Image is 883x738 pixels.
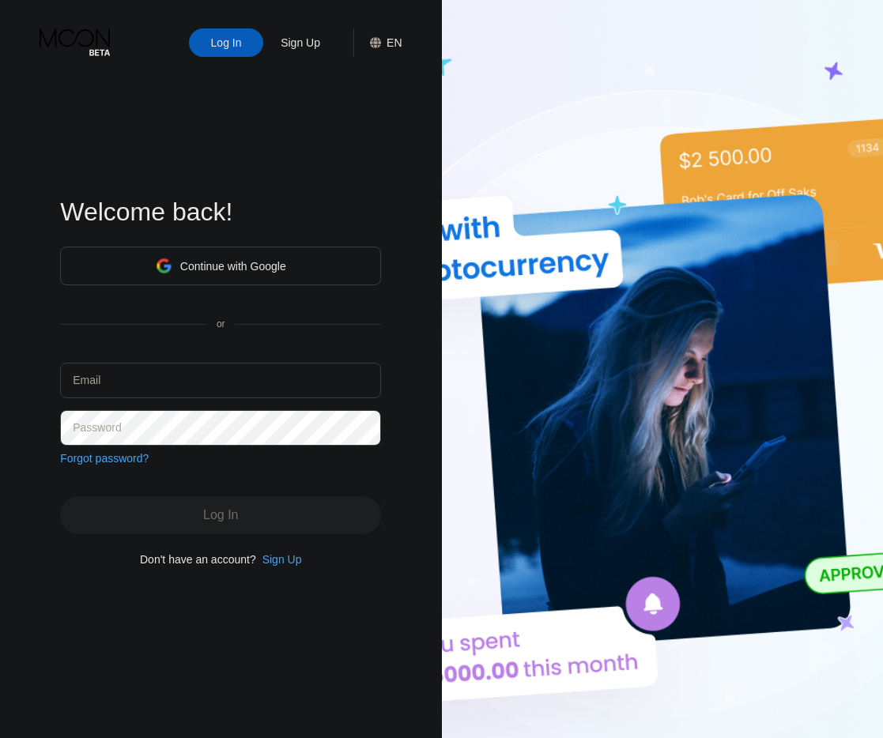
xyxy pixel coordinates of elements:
[60,452,149,465] div: Forgot password?
[189,28,263,57] div: Log In
[140,553,256,566] div: Don't have an account?
[60,198,381,227] div: Welcome back!
[279,35,322,51] div: Sign Up
[60,247,381,285] div: Continue with Google
[256,553,302,566] div: Sign Up
[387,36,402,49] div: EN
[353,28,402,57] div: EN
[73,421,121,434] div: Password
[217,318,225,329] div: or
[180,260,286,273] div: Continue with Google
[73,374,100,386] div: Email
[209,35,243,51] div: Log In
[262,553,302,566] div: Sign Up
[263,28,338,57] div: Sign Up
